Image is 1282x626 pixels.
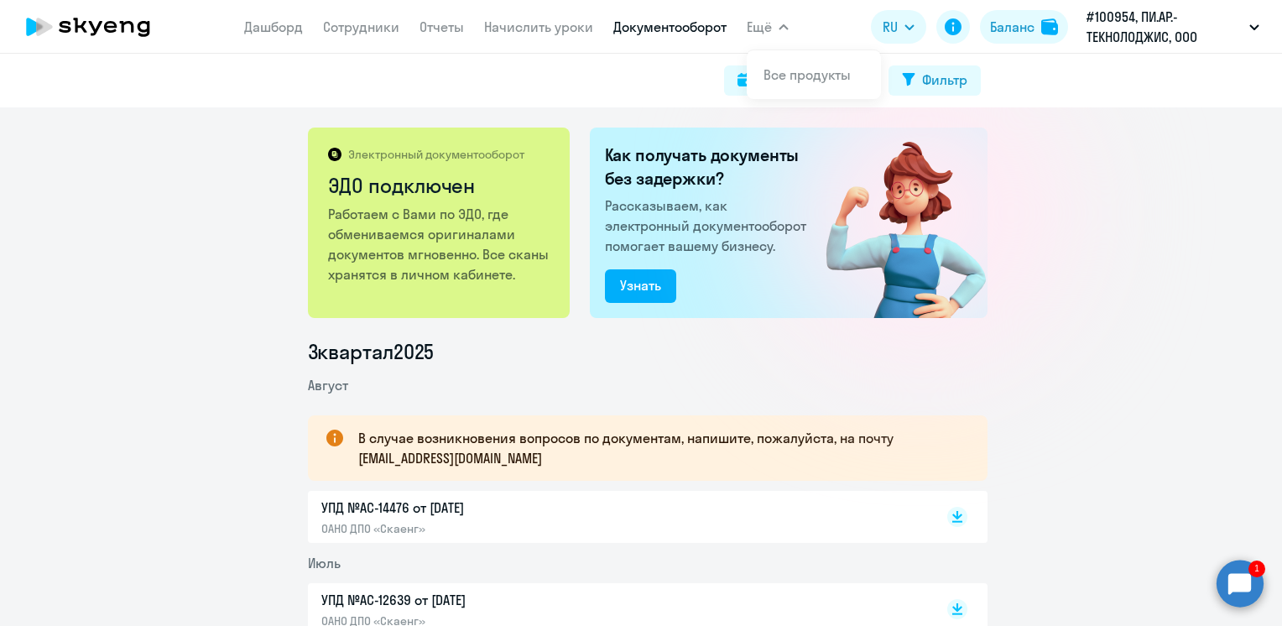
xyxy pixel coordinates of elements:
p: Работаем с Вами по ЭДО, где обмениваемся оригиналами документов мгновенно. Все сканы хранятся в л... [328,204,552,284]
button: Балансbalance [980,10,1068,44]
img: balance [1041,18,1058,35]
p: УПД №AC-12639 от [DATE] [321,590,674,610]
div: Узнать [620,275,661,295]
li: 3 квартал 2025 [308,338,988,365]
button: #100954, ПИ.АР.-ТЕКНОЛОДЖИС, ООО [1078,7,1268,47]
h2: ЭДО подключен [328,172,552,199]
a: Отчеты [420,18,464,35]
button: Поиск за период [724,65,878,96]
p: #100954, ПИ.АР.-ТЕКНОЛОДЖИС, ООО [1087,7,1243,47]
a: Все продукты [763,66,851,83]
span: RU [883,17,898,37]
p: ОАНО ДПО «Скаенг» [321,521,674,536]
a: Дашборд [244,18,303,35]
a: Документооборот [613,18,727,35]
p: Рассказываем, как электронный документооборот помогает вашему бизнесу. [605,196,813,256]
div: Фильтр [922,70,967,90]
p: Электронный документооборот [348,147,524,162]
span: Август [308,377,348,394]
button: RU [871,10,926,44]
div: Баланс [990,17,1034,37]
button: Фильтр [889,65,981,96]
img: connected [799,128,988,318]
p: В случае возникновения вопросов по документам, напишите, пожалуйста, на почту [EMAIL_ADDRESS][DOM... [358,428,957,468]
p: УПД №AC-14476 от [DATE] [321,498,674,518]
button: Узнать [605,269,676,303]
button: Ещё [747,10,789,44]
h2: Как получать документы без задержки? [605,143,813,190]
span: Ещё [747,17,772,37]
a: УПД №AC-14476 от [DATE]ОАНО ДПО «Скаенг» [321,498,912,536]
a: Сотрудники [323,18,399,35]
a: Начислить уроки [484,18,593,35]
span: Июль [308,555,341,571]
